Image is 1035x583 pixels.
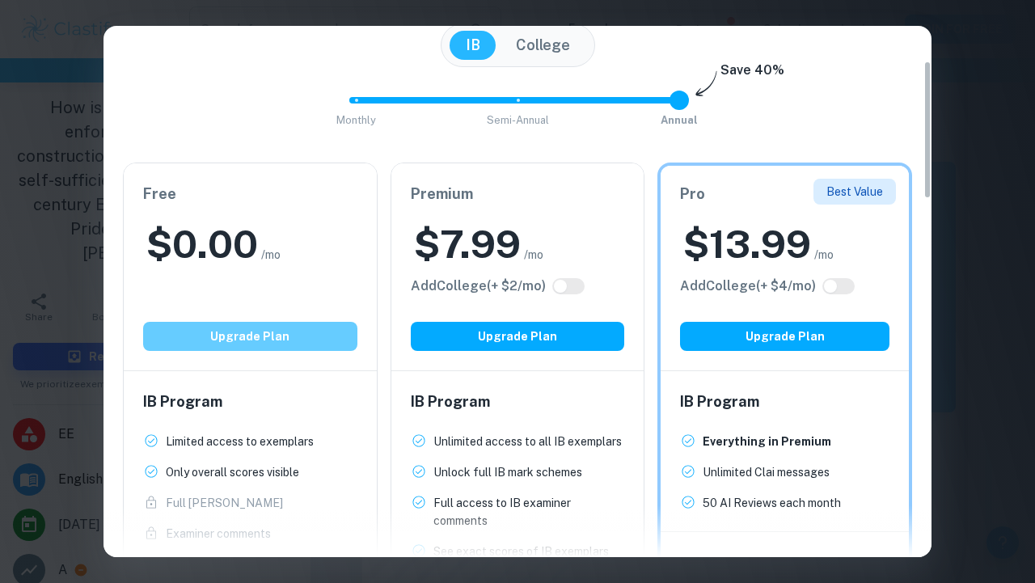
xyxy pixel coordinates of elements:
[411,183,625,205] h6: Premium
[680,322,889,351] button: Upgrade Plan
[166,463,299,481] p: Only overall scores visible
[411,322,625,351] button: Upgrade Plan
[166,494,283,512] p: Full [PERSON_NAME]
[661,114,698,126] span: Annual
[487,114,549,126] span: Semi-Annual
[680,277,816,296] h6: Click to see all the additional College features.
[524,246,543,264] span: /mo
[680,183,889,205] h6: Pro
[703,463,830,481] p: Unlimited Clai messages
[143,322,357,351] button: Upgrade Plan
[143,391,357,413] h6: IB Program
[695,70,717,98] img: subscription-arrow.svg
[414,218,521,270] h2: $ 7.99
[143,183,357,205] h6: Free
[703,433,831,450] p: Everything in Premium
[450,31,496,60] button: IB
[680,391,889,413] h6: IB Program
[166,433,314,450] p: Limited access to exemplars
[703,494,841,512] p: 50 AI Reviews each month
[336,114,376,126] span: Monthly
[433,463,582,481] p: Unlock full IB mark schemes
[683,218,811,270] h2: $ 13.99
[500,31,586,60] button: College
[146,218,258,270] h2: $ 0.00
[814,246,834,264] span: /mo
[433,433,622,450] p: Unlimited access to all IB exemplars
[261,246,281,264] span: /mo
[826,183,883,201] p: Best Value
[411,391,625,413] h6: IB Program
[433,494,625,530] p: Full access to IB examiner comments
[411,277,546,296] h6: Click to see all the additional College features.
[720,61,784,88] h6: Save 40%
